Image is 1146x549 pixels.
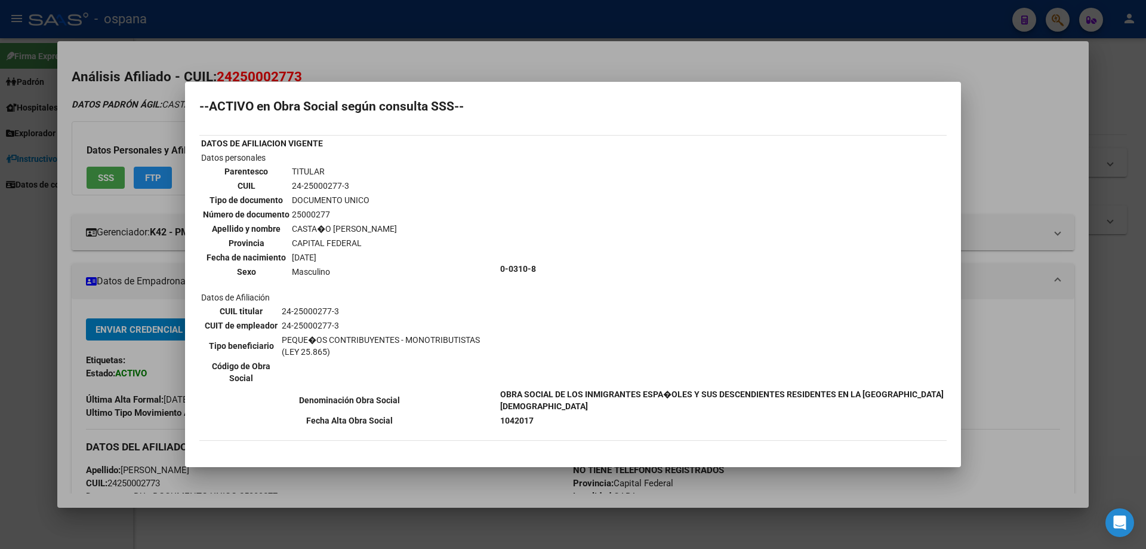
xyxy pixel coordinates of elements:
[500,264,536,274] b: 0-0310-8
[281,305,497,318] td: 24-25000277-3
[291,208,398,221] td: 25000277
[202,208,290,221] th: Número de documento
[291,222,398,235] td: CASTA�O [PERSON_NAME]
[202,179,290,192] th: CUIL
[202,237,290,250] th: Provincia
[291,194,398,207] td: DOCUMENTO UNICO
[202,194,290,207] th: Tipo de documento
[202,305,280,318] th: CUIL titular
[291,265,398,278] td: Masculino
[201,139,323,148] b: DATOS DE AFILIACION VIGENTE
[202,333,280,358] th: Tipo beneficiario
[201,151,498,387] td: Datos personales Datos de Afiliación
[291,251,398,264] td: [DATE]
[291,237,398,250] td: CAPITAL FEDERAL
[202,222,290,235] th: Apellido y nombre
[201,414,498,427] th: Fecha Alta Obra Social
[281,333,497,358] td: PEQUE�OS CONTRIBUYENTES - MONOTRIBUTISTAS (LEY 25.865)
[199,100,947,112] h2: --ACTIVO en Obra Social según consulta SSS--
[202,319,280,332] th: CUIT de empleador
[281,319,497,332] td: 24-25000277-3
[201,388,498,413] th: Denominación Obra Social
[202,265,290,278] th: Sexo
[1105,508,1134,537] div: Open Intercom Messenger
[291,165,398,178] td: TITULAR
[500,389,944,411] b: OBRA SOCIAL DE LOS INMIGRANTES ESPA�OLES Y SUS DESCENDIENTES RESIDENTES EN LA [GEOGRAPHIC_DATA][D...
[202,360,280,385] th: Código de Obra Social
[291,179,398,192] td: 24-25000277-3
[202,165,290,178] th: Parentesco
[202,251,290,264] th: Fecha de nacimiento
[500,416,534,425] b: 1042017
